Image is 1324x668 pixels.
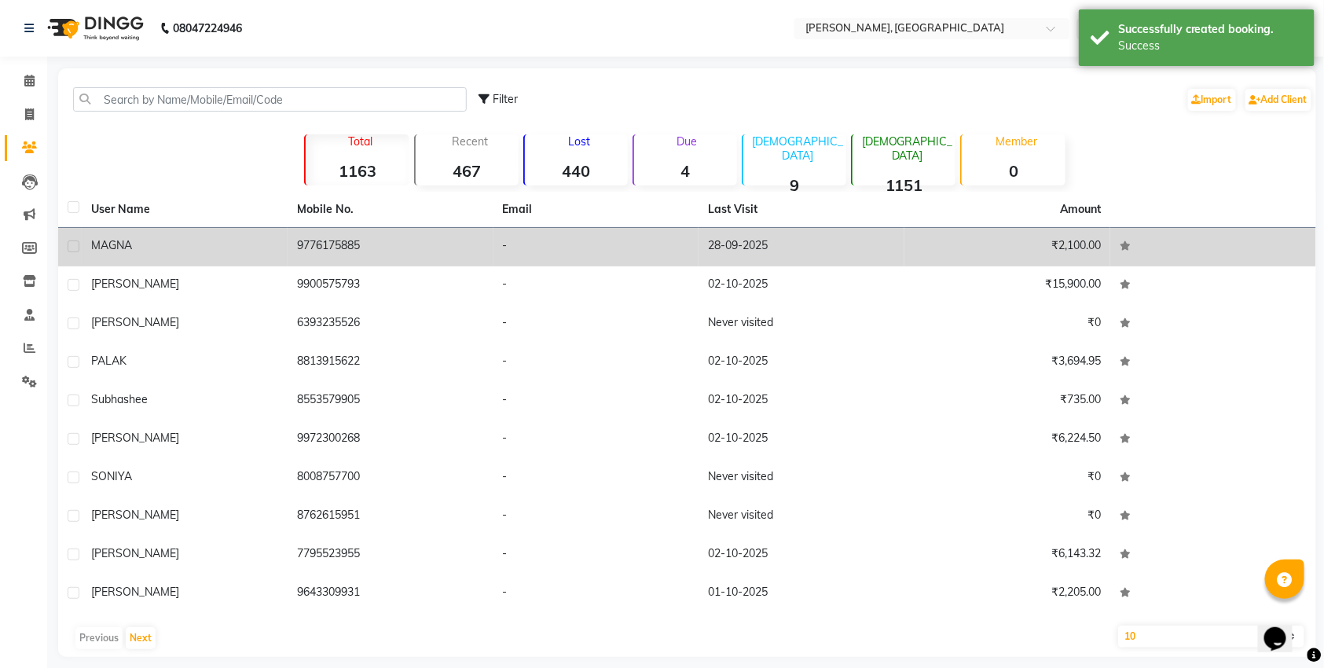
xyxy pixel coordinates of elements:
[91,354,127,368] span: PALAK
[288,305,493,343] td: 6393235526
[493,266,699,305] td: -
[493,420,699,459] td: -
[699,305,904,343] td: Never visited
[904,459,1110,497] td: ₹0
[288,497,493,536] td: 8762615951
[173,6,242,50] b: 08047224946
[699,574,904,613] td: 01-10-2025
[531,134,628,149] p: Lost
[288,459,493,497] td: 8008757700
[493,459,699,497] td: -
[699,497,904,536] td: Never visited
[904,305,1110,343] td: ₹0
[288,382,493,420] td: 8553579905
[904,343,1110,382] td: ₹3,694.95
[904,536,1110,574] td: ₹6,143.32
[416,161,519,181] strong: 467
[699,266,904,305] td: 02-10-2025
[288,536,493,574] td: 7795523955
[91,546,179,560] span: [PERSON_NAME]
[288,192,493,228] th: Mobile No.
[493,574,699,613] td: -
[493,343,699,382] td: -
[91,585,179,599] span: [PERSON_NAME]
[699,459,904,497] td: Never visited
[493,228,699,266] td: -
[853,175,955,195] strong: 1151
[699,228,904,266] td: 28-09-2025
[91,508,179,522] span: [PERSON_NAME]
[904,574,1110,613] td: ₹2,205.00
[699,343,904,382] td: 02-10-2025
[126,627,156,649] button: Next
[1258,605,1308,652] iframe: chat widget
[288,228,493,266] td: 9776175885
[493,536,699,574] td: -
[91,431,179,445] span: [PERSON_NAME]
[962,161,1065,181] strong: 0
[493,382,699,420] td: -
[637,134,737,149] p: Due
[40,6,148,50] img: logo
[750,134,846,163] p: [DEMOGRAPHIC_DATA]
[82,192,288,228] th: User Name
[1118,38,1303,54] div: Success
[312,134,409,149] p: Total
[422,134,519,149] p: Recent
[699,536,904,574] td: 02-10-2025
[904,228,1110,266] td: ₹2,100.00
[1118,21,1303,38] div: Successfully created booking.
[91,238,132,252] span: MAGNA
[91,469,132,483] span: SONIYA
[1188,89,1236,111] a: Import
[904,266,1110,305] td: ₹15,900.00
[73,87,467,112] input: Search by Name/Mobile/Email/Code
[288,574,493,613] td: 9643309931
[634,161,737,181] strong: 4
[904,382,1110,420] td: ₹735.00
[91,315,179,329] span: [PERSON_NAME]
[91,277,179,291] span: [PERSON_NAME]
[91,392,148,406] span: subhashee
[288,420,493,459] td: 9972300268
[288,343,493,382] td: 8813915622
[968,134,1065,149] p: Member
[1245,89,1311,111] a: Add Client
[699,382,904,420] td: 02-10-2025
[288,266,493,305] td: 9900575793
[743,175,846,195] strong: 9
[493,192,699,228] th: Email
[699,420,904,459] td: 02-10-2025
[904,497,1110,536] td: ₹0
[493,497,699,536] td: -
[904,420,1110,459] td: ₹6,224.50
[493,92,518,106] span: Filter
[859,134,955,163] p: [DEMOGRAPHIC_DATA]
[699,192,904,228] th: Last Visit
[306,161,409,181] strong: 1163
[493,305,699,343] td: -
[1051,192,1110,227] th: Amount
[525,161,628,181] strong: 440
